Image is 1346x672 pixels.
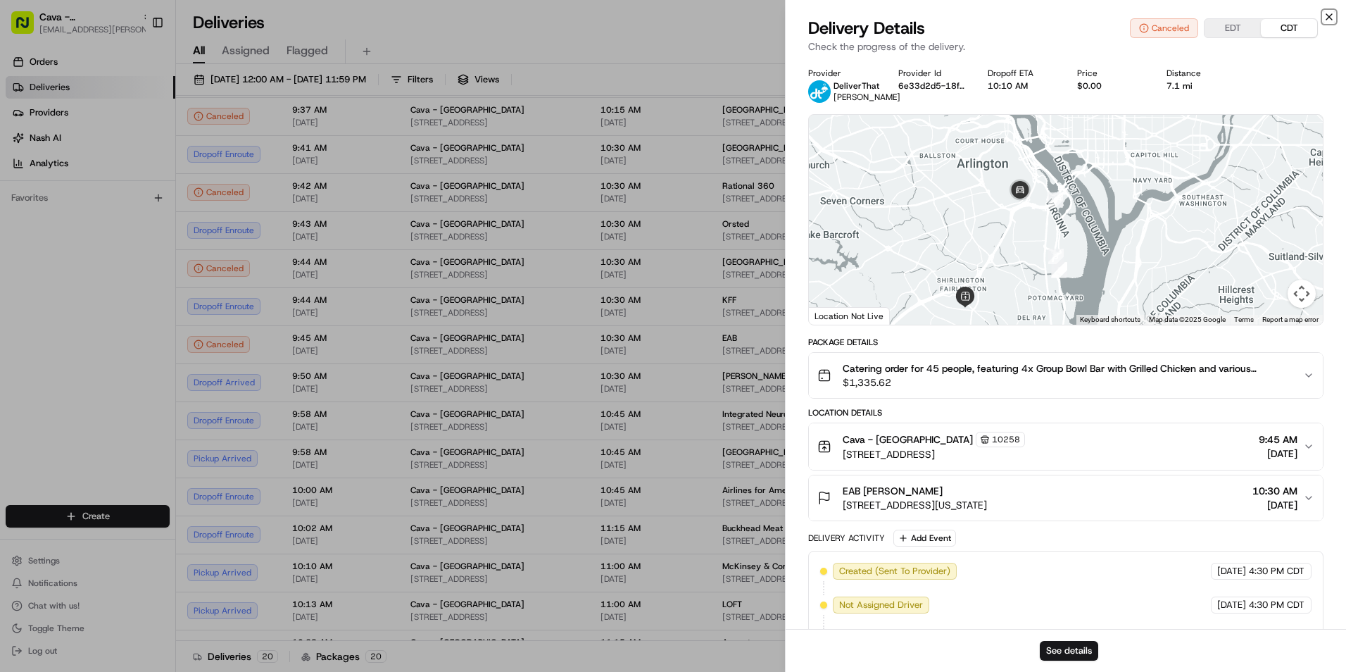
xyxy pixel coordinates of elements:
[1166,68,1233,79] div: Distance
[14,183,94,194] div: Past conversations
[1259,433,1297,447] span: 9:45 AM
[843,375,1292,390] span: $1,335.62
[113,309,232,335] a: 💻API Documentation
[119,316,130,328] div: 💻
[1249,599,1304,611] span: 4:30 PM CDT
[843,433,973,447] span: Cava - [GEOGRAPHIC_DATA]
[1217,565,1246,578] span: [DATE]
[1048,249,1064,264] div: 5
[28,315,108,329] span: Knowledge Base
[843,498,987,512] span: [STREET_ADDRESS][US_STATE]
[843,484,943,498] span: EAB [PERSON_NAME]
[14,205,37,228] img: Jaidyn Hatchett
[1262,316,1319,323] a: Report a map error
[14,243,37,266] img: Jaidyn Hatchett
[988,68,1055,79] div: Dropoff ETA
[992,434,1020,445] span: 10258
[1288,280,1316,308] button: Map camera controls
[808,80,831,103] img: profile_deliverthat_partner.png
[843,447,1025,461] span: [STREET_ADDRESS]
[63,135,231,149] div: Start new chat
[809,353,1323,398] button: Catering order for 45 people, featuring 4x Group Bowl Bar with Grilled Chicken and various toppin...
[834,92,900,103] span: [PERSON_NAME]
[809,475,1323,521] button: EAB [PERSON_NAME][STREET_ADDRESS][US_STATE]10:30 AM[DATE]
[1040,641,1098,661] button: See details
[1149,316,1226,323] span: Map data ©2025 Google
[898,68,965,79] div: Provider Id
[14,316,25,328] div: 📗
[893,530,956,547] button: Add Event
[125,256,153,268] span: [DATE]
[117,256,122,268] span: •
[99,349,170,360] a: Powered byPylon
[808,39,1323,54] p: Check the progress of the delivery.
[809,423,1323,470] button: Cava - [GEOGRAPHIC_DATA]10258[STREET_ADDRESS]9:45 AM[DATE]
[843,361,1292,375] span: Catering order for 45 people, featuring 4x Group Bowl Bar with Grilled Chicken and various toppin...
[1217,599,1246,611] span: [DATE]
[834,80,879,92] span: DeliverThat
[808,337,1323,348] div: Package Details
[1259,447,1297,461] span: [DATE]
[1166,80,1233,92] div: 7.1 mi
[117,218,122,230] span: •
[839,599,923,611] span: Not Assigned Driver
[808,407,1323,418] div: Location Details
[218,180,256,197] button: See all
[1048,192,1063,208] div: 6
[1249,565,1304,578] span: 4:30 PM CDT
[1077,80,1144,92] div: $0.00
[14,135,39,160] img: 1736555255976-a54dd68f-1ca7-489b-9aae-adbdc363a1c4
[1252,484,1297,498] span: 10:30 AM
[140,349,170,360] span: Pylon
[239,139,256,156] button: Start new chat
[8,309,113,335] a: 📗Knowledge Base
[1130,18,1198,38] button: Canceled
[133,315,226,329] span: API Documentation
[808,17,925,39] span: Delivery Details
[63,149,194,160] div: We're available if you need us!
[839,565,950,578] span: Created (Sent To Provider)
[44,256,114,268] span: [PERSON_NAME]
[1077,68,1144,79] div: Price
[1252,498,1297,512] span: [DATE]
[988,80,1055,92] div: 10:10 AM
[898,80,965,92] button: 6e33d2d5-18f3-4c99-b141-dce8d68c889d
[812,306,859,325] a: Open this area in Google Maps (opens a new window)
[808,68,875,79] div: Provider
[809,307,890,325] div: Location Not Live
[812,306,859,325] img: Google
[1205,19,1261,37] button: EDT
[30,135,55,160] img: 8571987876998_91fb9ceb93ad5c398215_72.jpg
[14,14,42,42] img: Nash
[1051,263,1067,278] div: 4
[1261,19,1317,37] button: CDT
[14,56,256,79] p: Welcome 👋
[37,91,232,106] input: Clear
[44,218,114,230] span: [PERSON_NAME]
[808,533,885,544] div: Delivery Activity
[1080,315,1140,325] button: Keyboard shortcuts
[1234,316,1254,323] a: Terms (opens in new tab)
[125,218,153,230] span: [DATE]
